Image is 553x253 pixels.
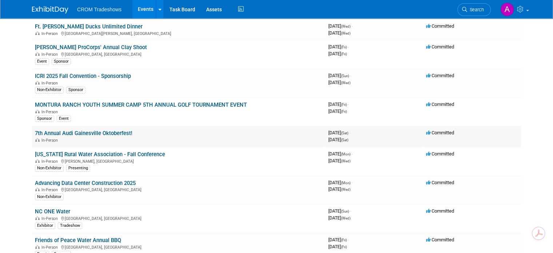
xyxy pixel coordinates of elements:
[35,186,322,192] div: [GEOGRAPHIC_DATA], [GEOGRAPHIC_DATA]
[35,151,165,158] a: [US_STATE] Rural Water Association - Fall Conference
[350,73,351,78] span: -
[328,30,350,36] span: [DATE]
[341,31,350,35] span: (Wed)
[328,158,350,163] span: [DATE]
[341,159,350,163] span: (Wed)
[35,215,322,221] div: [GEOGRAPHIC_DATA], [GEOGRAPHIC_DATA]
[341,138,348,142] span: (Sat)
[328,208,351,214] span: [DATE]
[41,81,60,86] span: In-Person
[35,158,322,164] div: [PERSON_NAME], [GEOGRAPHIC_DATA]
[341,24,350,28] span: (Wed)
[328,180,353,185] span: [DATE]
[35,245,40,249] img: In-Person Event
[426,23,454,29] span: Committed
[341,181,350,185] span: (Mon)
[341,52,347,56] span: (Fri)
[41,159,60,164] span: In-Person
[348,44,349,50] span: -
[35,222,55,229] div: Exhibitor
[35,30,322,36] div: [GEOGRAPHIC_DATA][PERSON_NAME], [GEOGRAPHIC_DATA]
[328,102,349,107] span: [DATE]
[35,110,40,113] img: In-Person Event
[341,187,350,191] span: (Wed)
[341,74,349,78] span: (Sun)
[328,244,347,249] span: [DATE]
[41,187,60,192] span: In-Person
[328,51,347,56] span: [DATE]
[41,31,60,36] span: In-Person
[426,180,454,185] span: Committed
[349,130,350,135] span: -
[328,151,353,157] span: [DATE]
[341,216,350,220] span: (Wed)
[41,245,60,250] span: In-Person
[35,244,322,250] div: [GEOGRAPHIC_DATA], [GEOGRAPHIC_DATA]
[35,180,136,186] a: Advancing Data Center Construction 2025
[41,52,60,57] span: In-Person
[41,216,60,221] span: In-Person
[348,237,349,242] span: -
[328,73,351,78] span: [DATE]
[35,52,40,56] img: In-Person Event
[57,115,71,122] div: Event
[457,3,491,16] a: Search
[66,165,90,171] div: Presenting
[341,209,349,213] span: (Sun)
[35,31,40,35] img: In-Person Event
[426,73,454,78] span: Committed
[328,23,353,29] span: [DATE]
[341,81,350,85] span: (Wed)
[35,81,40,84] img: In-Person Event
[66,87,85,93] div: Sponsor
[352,180,353,185] span: -
[52,58,71,65] div: Sponsor
[500,3,514,16] img: Alicia Walker
[35,237,121,244] a: Friends of Peace Water Annual BBQ
[35,194,64,200] div: Non-Exhibitor
[41,110,60,114] span: In-Person
[341,110,347,114] span: (Fri)
[35,115,54,122] div: Sponsor
[328,44,349,50] span: [DATE]
[35,159,40,163] img: In-Person Event
[35,138,40,142] img: In-Person Event
[350,208,351,214] span: -
[35,58,49,65] div: Event
[35,187,40,191] img: In-Person Event
[32,6,68,13] img: ExhibitDay
[35,130,132,137] a: 7th Annual Audi Gainesville Oktoberfest!
[35,102,247,108] a: MONTURA RANCH YOUTH SUMMER CAMP 5TH ANNUAL GOLF TOURNAMENT EVENT
[328,215,350,221] span: [DATE]
[341,45,347,49] span: (Fri)
[35,216,40,220] img: In-Person Event
[426,208,454,214] span: Committed
[328,108,347,114] span: [DATE]
[426,151,454,157] span: Committed
[328,186,350,192] span: [DATE]
[35,23,143,30] a: Ft. [PERSON_NAME] Ducks Unlimited Dinner
[328,130,350,135] span: [DATE]
[35,73,131,79] a: ICRI 2025 Fall Convention - Sponsorship
[341,152,350,156] span: (Mon)
[41,138,60,143] span: In-Person
[35,51,322,57] div: [GEOGRAPHIC_DATA], [GEOGRAPHIC_DATA]
[58,222,82,229] div: Tradeshow
[328,237,349,242] span: [DATE]
[35,87,64,93] div: Non-Exhibitor
[426,102,454,107] span: Committed
[426,237,454,242] span: Committed
[426,130,454,135] span: Committed
[77,7,121,12] span: CROM Tradeshows
[426,44,454,50] span: Committed
[328,80,350,85] span: [DATE]
[341,238,347,242] span: (Fri)
[348,102,349,107] span: -
[341,131,348,135] span: (Sat)
[341,245,347,249] span: (Fri)
[328,137,348,142] span: [DATE]
[35,44,147,51] a: [PERSON_NAME] ProCorps' Annual Clay Shoot
[35,208,70,215] a: NC ONE Water
[467,7,484,12] span: Search
[352,151,353,157] span: -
